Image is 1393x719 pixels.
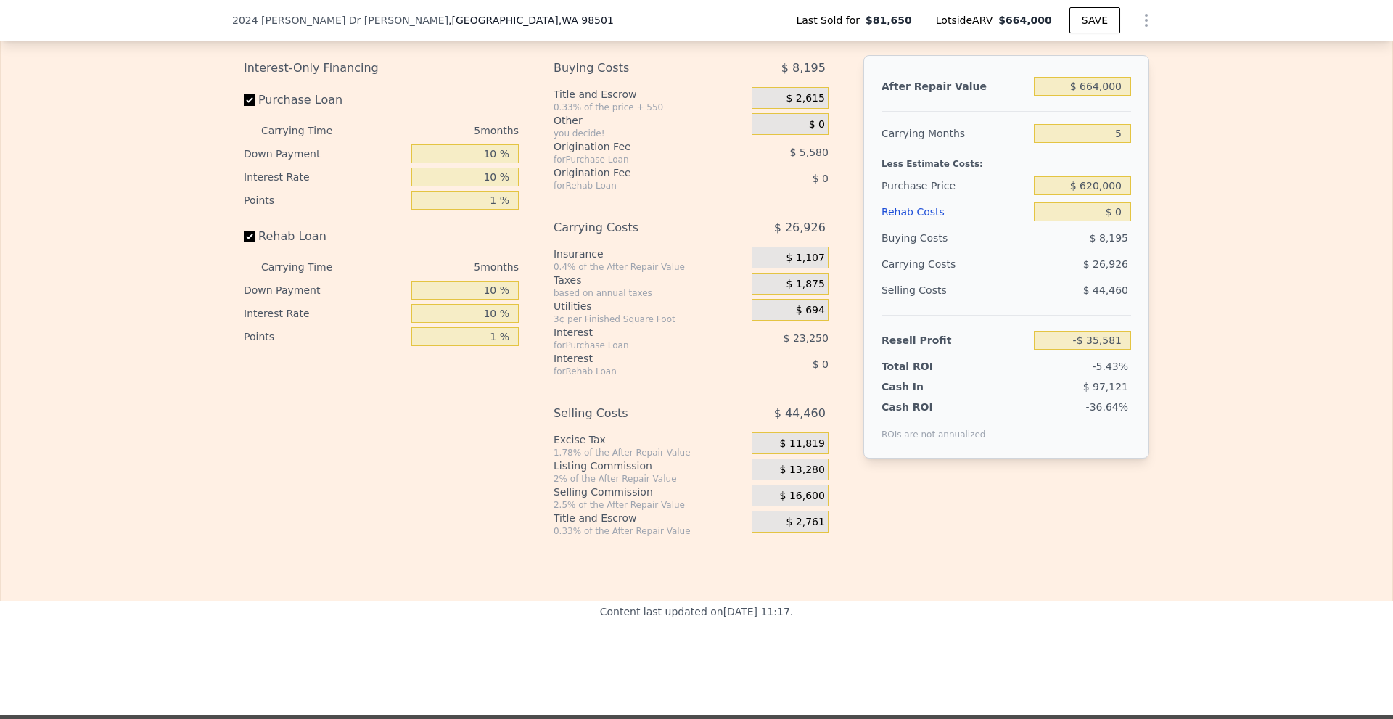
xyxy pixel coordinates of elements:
[786,252,824,265] span: $ 1,107
[244,279,406,302] div: Down Payment
[796,13,866,28] span: Last Sold for
[600,601,794,686] div: Content last updated on [DATE] 11:17 .
[786,278,824,291] span: $ 1,875
[554,499,746,511] div: 2.5% of the After Repair Value
[244,223,406,250] label: Rehab Loan
[809,118,825,131] span: $ 0
[554,139,715,154] div: Origination Fee
[554,366,715,377] div: for Rehab Loan
[244,165,406,189] div: Interest Rate
[554,128,746,139] div: you decide!
[780,490,825,503] span: $ 16,600
[261,255,356,279] div: Carrying Time
[1083,381,1128,393] span: $ 97,121
[554,261,746,273] div: 0.4% of the After Repair Value
[1090,232,1128,244] span: $ 8,195
[936,13,998,28] span: Lotside ARV
[882,120,1028,147] div: Carrying Months
[998,15,1052,26] span: $664,000
[244,302,406,325] div: Interest Rate
[244,94,255,106] input: Purchase Loan
[882,199,1028,225] div: Rehab Costs
[882,414,986,440] div: ROIs are not annualized
[554,400,715,427] div: Selling Costs
[1086,401,1128,413] span: -36.64%
[866,13,912,28] span: $81,650
[882,400,986,414] div: Cash ROI
[244,189,406,212] div: Points
[554,473,746,485] div: 2% of the After Repair Value
[554,154,715,165] div: for Purchase Loan
[789,147,828,158] span: $ 5,580
[554,247,746,261] div: Insurance
[244,87,406,113] label: Purchase Loan
[554,215,715,241] div: Carrying Costs
[554,432,746,447] div: Excise Tax
[448,13,614,28] span: , [GEOGRAPHIC_DATA]
[882,225,1028,251] div: Buying Costs
[244,142,406,165] div: Down Payment
[796,304,825,317] span: $ 694
[882,327,1028,353] div: Resell Profit
[554,525,746,537] div: 0.33% of the After Repair Value
[554,340,715,351] div: for Purchase Loan
[882,359,972,374] div: Total ROI
[554,113,746,128] div: Other
[882,277,1028,303] div: Selling Costs
[554,511,746,525] div: Title and Escrow
[1069,7,1120,33] button: SAVE
[554,325,715,340] div: Interest
[882,379,972,394] div: Cash In
[813,173,829,184] span: $ 0
[261,119,356,142] div: Carrying Time
[554,447,746,459] div: 1.78% of the After Repair Value
[554,287,746,299] div: based on annual taxes
[781,55,826,81] span: $ 8,195
[1083,284,1128,296] span: $ 44,460
[361,255,519,279] div: 5 months
[786,516,824,529] span: $ 2,761
[554,299,746,313] div: Utilities
[1083,258,1128,270] span: $ 26,926
[784,332,829,344] span: $ 23,250
[554,180,715,192] div: for Rehab Loan
[554,273,746,287] div: Taxes
[244,325,406,348] div: Points
[554,351,715,366] div: Interest
[554,165,715,180] div: Origination Fee
[244,55,519,81] div: Interest-Only Financing
[554,313,746,325] div: 3¢ per Finished Square Foot
[774,400,826,427] span: $ 44,460
[780,464,825,477] span: $ 13,280
[554,55,715,81] div: Buying Costs
[554,87,746,102] div: Title and Escrow
[882,173,1028,199] div: Purchase Price
[882,147,1131,173] div: Less Estimate Costs:
[1132,6,1161,35] button: Show Options
[882,73,1028,99] div: After Repair Value
[244,231,255,242] input: Rehab Loan
[361,119,519,142] div: 5 months
[786,92,824,105] span: $ 2,615
[554,459,746,473] div: Listing Commission
[1092,361,1128,372] span: -5.43%
[882,251,972,277] div: Carrying Costs
[559,15,614,26] span: , WA 98501
[774,215,826,241] span: $ 26,926
[232,13,448,28] span: 2024 [PERSON_NAME] Dr [PERSON_NAME]
[813,358,829,370] span: $ 0
[554,102,746,113] div: 0.33% of the price + 550
[780,437,825,451] span: $ 11,819
[554,485,746,499] div: Selling Commission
